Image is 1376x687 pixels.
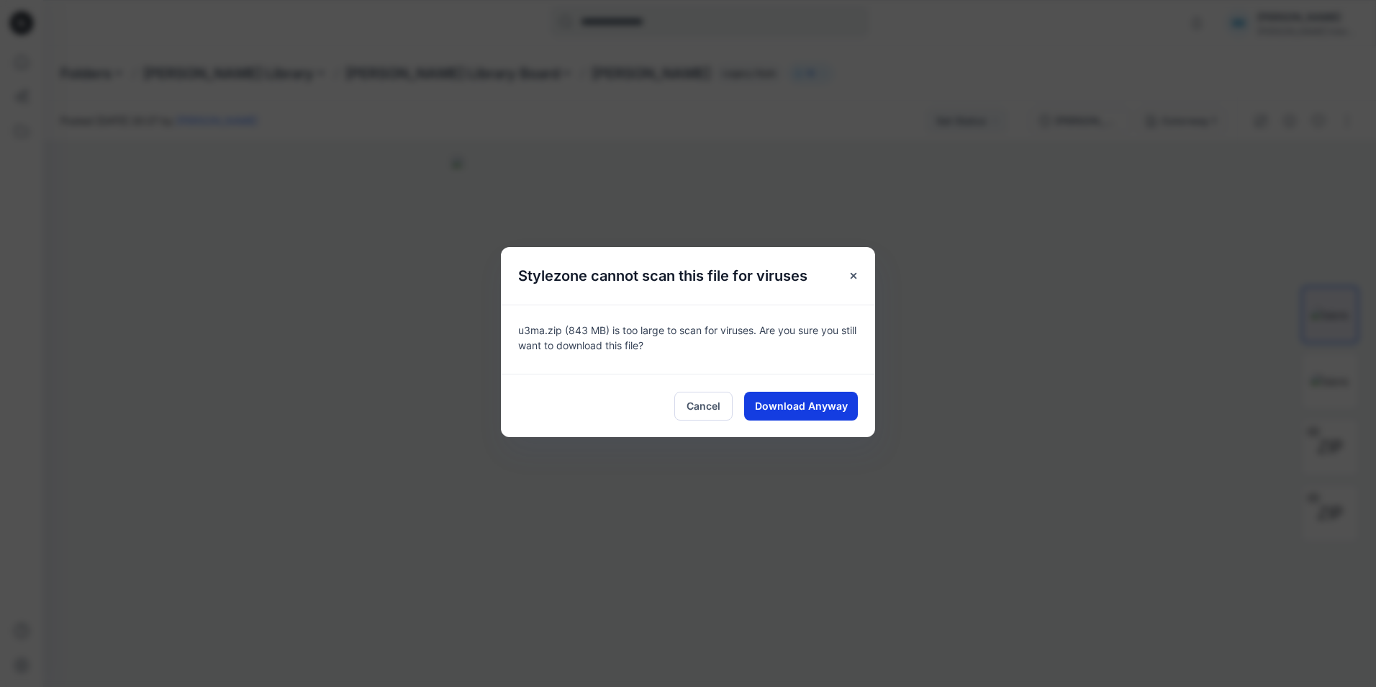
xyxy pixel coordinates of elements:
button: Close [841,263,866,289]
button: Cancel [674,392,733,421]
h5: Stylezone cannot scan this file for viruses [501,247,825,305]
span: Cancel [687,398,720,413]
div: u3ma.zip (843 MB) is too large to scan for viruses. Are you sure you still want to download this ... [501,305,875,374]
button: Download Anyway [744,392,858,421]
span: Download Anyway [755,398,848,413]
